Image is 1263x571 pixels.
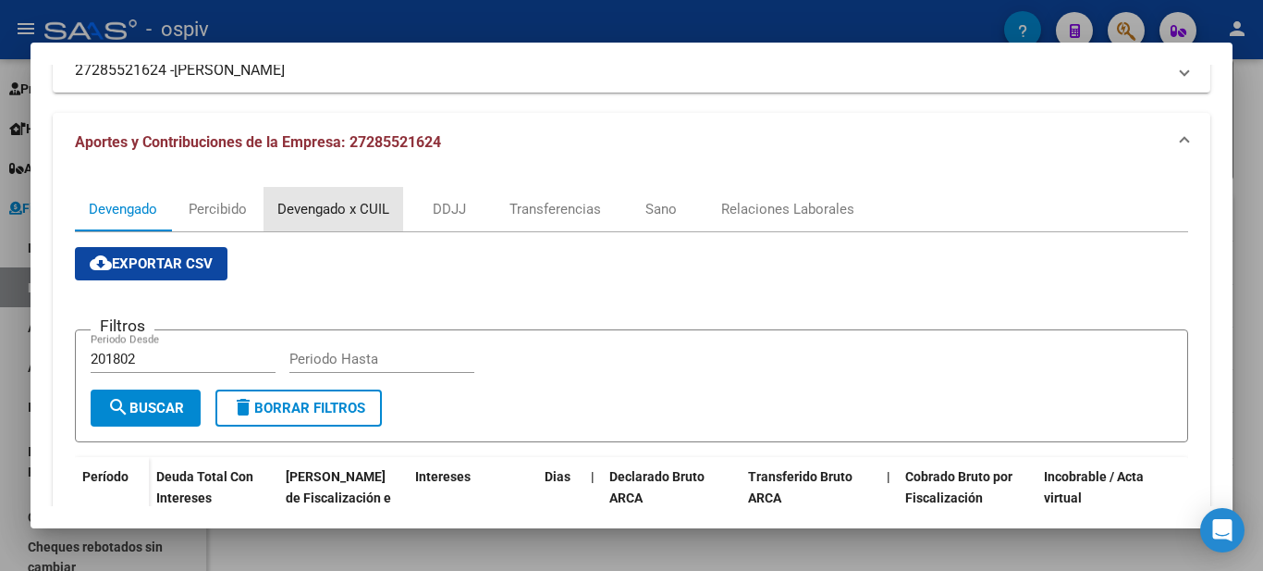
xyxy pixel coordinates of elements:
span: Cobrado Bruto por Fiscalización [905,469,1012,505]
div: Transferencias [509,199,601,219]
div: Sano [645,199,677,219]
span: Declarado Bruto ARCA [609,469,705,505]
mat-expansion-panel-header: 27285521624 -[PERSON_NAME] [53,48,1210,93]
div: Relaciones Laborales [721,199,854,219]
mat-expansion-panel-header: Aportes y Contribuciones de la Empresa: 27285521624 [53,113,1210,172]
div: Devengado x CUIL [277,199,389,219]
datatable-header-cell: Declarado Bruto ARCA [602,457,741,539]
div: Open Intercom Messenger [1200,508,1245,552]
span: Período [82,469,129,484]
datatable-header-cell: | [879,457,898,539]
span: Incobrable / Acta virtual [1044,469,1144,505]
datatable-header-cell: Cobrado Bruto por Fiscalización [898,457,1036,539]
button: Borrar Filtros [215,390,382,427]
mat-icon: cloud_download [90,252,112,274]
span: [PERSON_NAME] [174,59,285,81]
datatable-header-cell: Deuda Bruta Neto de Fiscalización e Incobrable [278,457,408,539]
datatable-header-cell: Deuda Total Con Intereses [149,457,278,539]
span: Exportar CSV [90,255,213,272]
datatable-header-cell: Período [75,457,149,535]
mat-icon: delete [232,396,254,418]
button: Exportar CSV [75,247,227,280]
span: Borrar Filtros [232,400,365,416]
div: DDJJ [433,199,466,219]
mat-icon: search [107,396,129,418]
span: [PERSON_NAME] de Fiscalización e Incobrable [286,469,391,527]
span: Transferido Bruto ARCA [748,469,852,505]
div: Devengado [89,199,157,219]
mat-panel-title: 27285521624 - [75,59,1166,81]
span: Dias [545,469,570,484]
span: | [887,469,890,484]
button: Buscar [91,390,201,427]
span: Buscar [107,400,184,416]
datatable-header-cell: Incobrable / Acta virtual [1036,457,1175,539]
datatable-header-cell: Transferido Bruto ARCA [741,457,879,539]
datatable-header-cell: Intereses [408,457,537,539]
span: Aportes y Contribuciones de la Empresa: 27285521624 [75,133,441,151]
datatable-header-cell: | [583,457,602,539]
span: Intereses [415,469,471,484]
span: Deuda Total Con Intereses [156,469,253,505]
datatable-header-cell: Dias [537,457,583,539]
h3: Filtros [91,316,154,336]
div: Percibido [189,199,247,219]
span: | [591,469,595,484]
